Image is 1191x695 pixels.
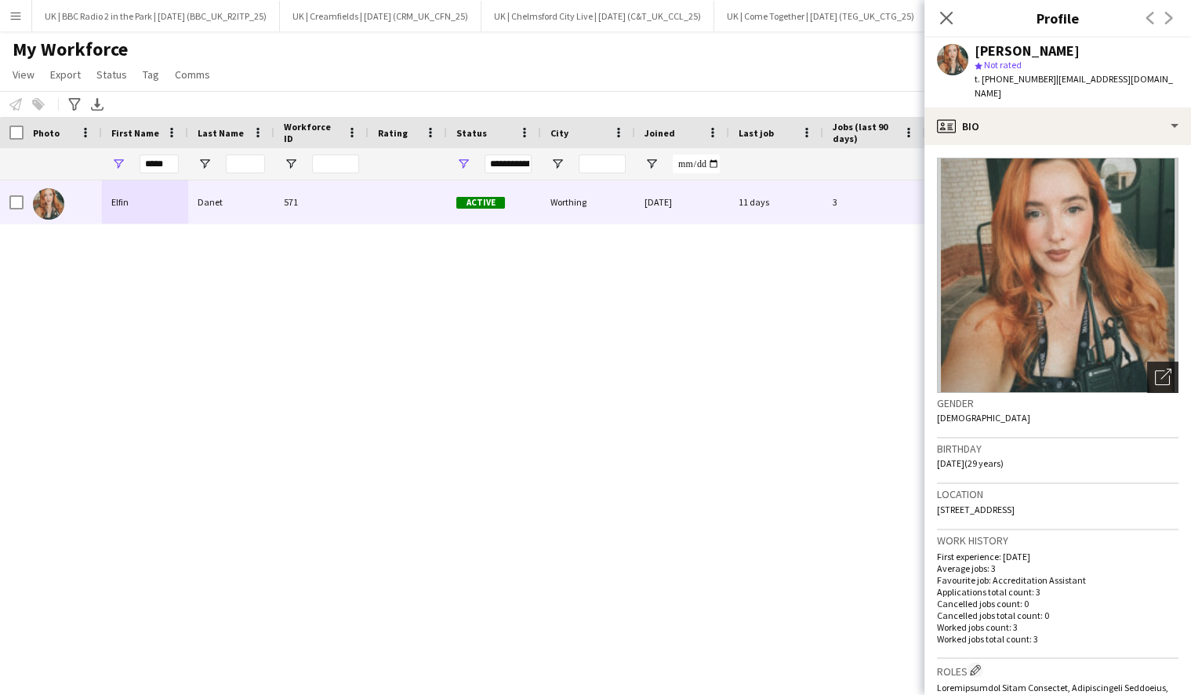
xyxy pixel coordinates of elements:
div: 571 [274,180,369,224]
img: Crew avatar or photo [937,158,1178,393]
div: Open photos pop-in [1147,362,1178,393]
button: Open Filter Menu [456,157,470,171]
div: Elfin [102,180,188,224]
p: Applications total count: 3 [937,586,1178,598]
div: 3 [823,180,925,224]
span: [DATE] (29 years) [937,457,1004,469]
button: Open Filter Menu [284,157,298,171]
span: First Name [111,127,159,139]
span: Joined [645,127,675,139]
button: Open Filter Menu [550,157,565,171]
h3: Roles [937,662,1178,679]
p: Worked jobs total count: 3 [937,633,1178,645]
div: Danet [188,180,274,224]
input: Joined Filter Input [673,155,720,173]
button: UK | Creamfields | [DATE] (CRM_UK_CFN_25) [280,1,481,31]
a: Tag [136,64,165,85]
span: My Workforce [13,38,128,61]
button: Open Filter Menu [111,157,125,171]
p: Favourite job: Accreditation Assistant [937,574,1178,586]
input: City Filter Input [579,155,626,173]
button: Open Filter Menu [645,157,659,171]
span: Tag [143,67,159,82]
span: Photo [33,127,60,139]
p: First experience: [DATE] [937,551,1178,562]
span: Workforce ID [284,121,340,144]
span: Comms [175,67,210,82]
h3: Gender [937,396,1178,410]
a: Export [44,64,87,85]
span: Jobs (last 90 days) [833,121,897,144]
span: City [550,127,568,139]
p: Average jobs: 3 [937,562,1178,574]
img: Elfin Danet [33,188,64,220]
span: View [13,67,34,82]
span: Last job [739,127,774,139]
span: Last Name [198,127,244,139]
a: Status [90,64,133,85]
input: First Name Filter Input [140,155,179,173]
app-action-btn: Export XLSX [88,95,107,114]
div: [DATE] [635,180,729,224]
span: Not rated [984,59,1022,71]
span: Active [456,197,505,209]
p: Worked jobs count: 3 [937,621,1178,633]
a: View [6,64,41,85]
span: [DEMOGRAPHIC_DATA] [937,412,1030,424]
span: Export [50,67,81,82]
span: t. [PHONE_NUMBER] [975,73,1056,85]
span: | [EMAIL_ADDRESS][DOMAIN_NAME] [975,73,1173,99]
h3: Work history [937,533,1178,548]
button: UK | BBC Radio 2 in the Park | [DATE] (BBC_UK_R2ITP_25) [32,1,280,31]
h3: Location [937,487,1178,501]
h3: Profile [924,8,1191,28]
button: UK | Come Together | [DATE] (TEG_UK_CTG_25) [714,1,928,31]
h3: Birthday [937,442,1178,456]
button: Open Filter Menu [198,157,212,171]
span: Status [456,127,487,139]
span: Rating [378,127,408,139]
button: UK | Chelmsford City Live | [DATE] (C&T_UK_CCL_25) [481,1,714,31]
div: Bio [924,107,1191,145]
div: 11 days [729,180,823,224]
input: Last Name Filter Input [226,155,265,173]
span: Status [96,67,127,82]
div: Worthing [541,180,635,224]
input: Workforce ID Filter Input [312,155,359,173]
app-action-btn: Advanced filters [65,95,84,114]
a: Comms [169,64,216,85]
div: [PERSON_NAME] [975,44,1080,58]
p: Cancelled jobs count: 0 [937,598,1178,609]
span: [STREET_ADDRESS] [937,504,1015,515]
p: Cancelled jobs total count: 0 [937,609,1178,621]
